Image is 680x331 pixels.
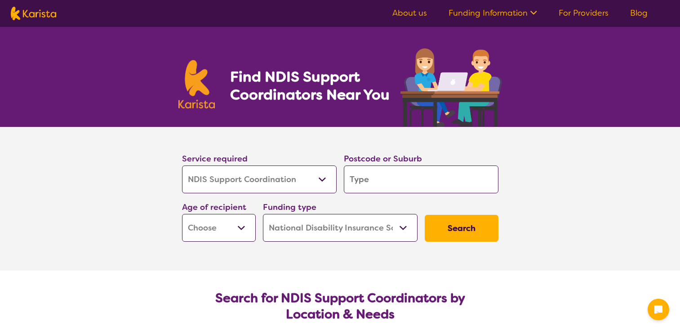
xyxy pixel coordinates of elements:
[11,7,56,20] img: Karista logo
[392,8,427,18] a: About us
[630,8,648,18] a: Blog
[425,215,498,242] button: Search
[400,48,502,127] img: support-coordination
[230,68,396,104] h1: Find NDIS Support Coordinators Near You
[344,153,422,164] label: Postcode or Suburb
[182,202,246,213] label: Age of recipient
[178,60,215,109] img: Karista logo
[449,8,537,18] a: Funding Information
[344,165,498,193] input: Type
[182,153,248,164] label: Service required
[263,202,316,213] label: Funding type
[559,8,609,18] a: For Providers
[189,290,491,322] h2: Search for NDIS Support Coordinators by Location & Needs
